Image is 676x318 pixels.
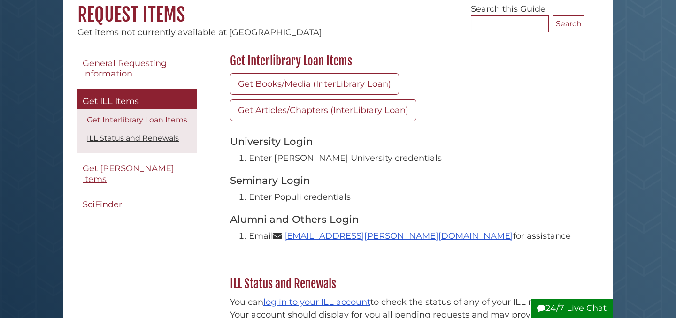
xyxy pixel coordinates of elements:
[77,53,197,220] div: Guide Pages
[77,89,197,110] a: Get ILL Items
[225,276,584,291] h2: ILL Status and Renewals
[83,163,174,184] span: Get [PERSON_NAME] Items
[230,174,580,186] h3: Seminary Login
[230,135,580,147] h3: University Login
[531,299,613,318] button: 24/7 Live Chat
[249,230,580,242] li: Email for assistance
[87,115,187,124] a: Get Interlibrary Loan Items
[77,158,197,189] a: Get [PERSON_NAME] Items
[249,191,580,204] li: Enter Populi credentials
[83,58,167,79] span: General Requesting Information
[230,213,580,225] h3: Alumni and Others Login
[77,194,197,215] a: SciFinder
[83,199,122,210] span: SciFinder
[87,134,179,143] a: ILL Status and Renewals
[230,73,399,95] a: Get Books/Media (InterLibrary Loan)
[249,152,580,165] li: Enter [PERSON_NAME] University credentials
[263,297,370,307] a: log in to your ILL account
[553,15,584,32] button: Search
[225,53,584,68] h2: Get Interlibrary Loan Items
[284,231,513,241] a: [EMAIL_ADDRESS][PERSON_NAME][DOMAIN_NAME]
[77,53,197,84] a: General Requesting Information
[77,27,324,38] span: Get items not currently available at [GEOGRAPHIC_DATA].
[230,99,416,121] a: Get Articles/Chapters (InterLibrary Loan)
[83,96,139,106] span: Get ILL Items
